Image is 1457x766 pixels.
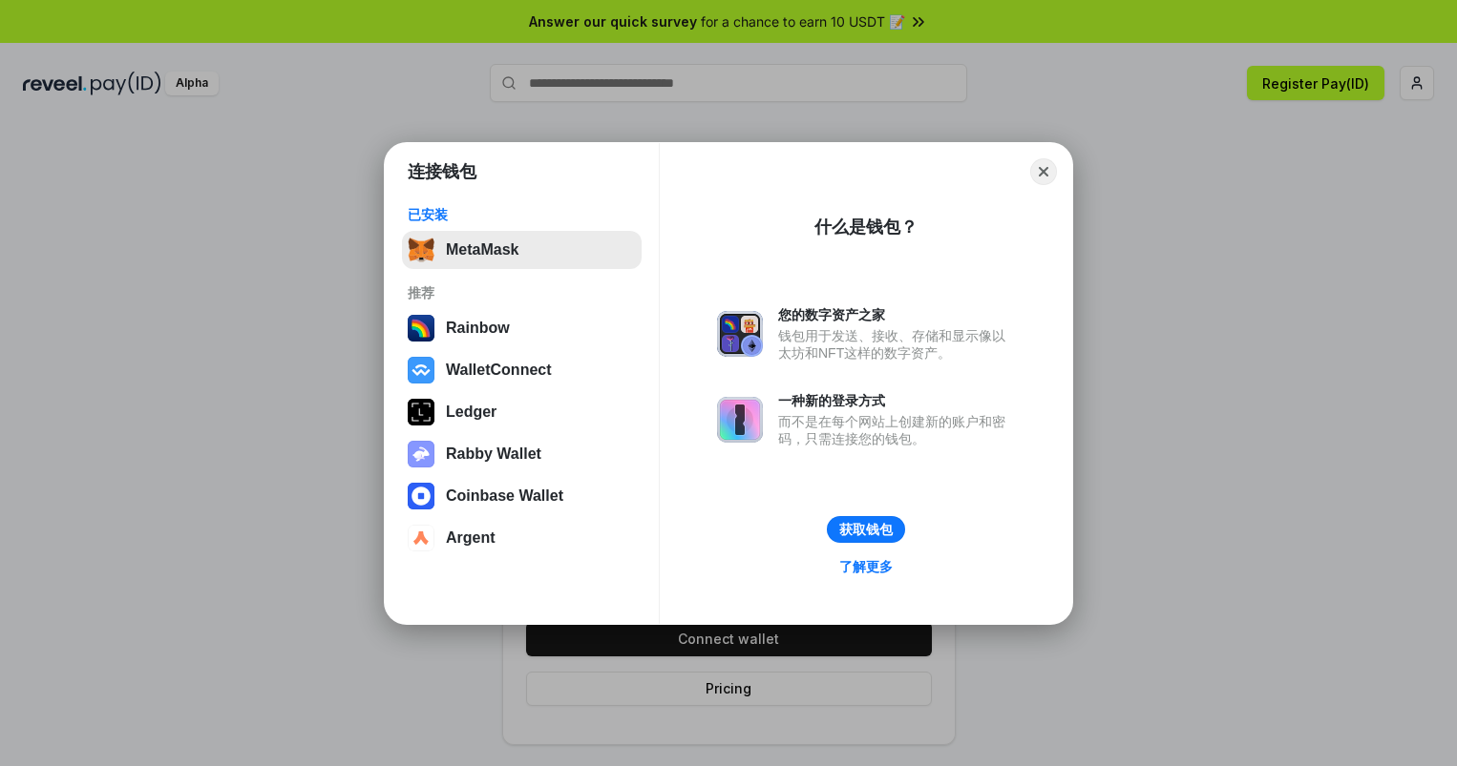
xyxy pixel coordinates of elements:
div: WalletConnect [446,362,552,379]
div: 什么是钱包？ [814,216,918,238]
img: svg+xml,%3Csvg%20width%3D%2228%22%20height%3D%2228%22%20viewBox%3D%220%200%2028%2028%22%20fill%3D... [408,483,434,509]
img: svg+xml,%3Csvg%20width%3D%22120%22%20height%3D%22120%22%20viewBox%3D%220%200%20120%20120%22%20fil... [408,315,434,342]
img: svg+xml,%3Csvg%20width%3D%2228%22%20height%3D%2228%22%20viewBox%3D%220%200%2028%2028%22%20fill%3D... [408,525,434,551]
button: Ledger [402,393,642,431]
div: Argent [446,529,496,547]
button: Coinbase Wallet [402,477,642,515]
div: Rainbow [446,320,510,337]
div: 钱包用于发送、接收、存储和显示像以太坊和NFT这样的数字资产。 [778,327,1015,362]
button: Close [1030,158,1057,185]
h1: 连接钱包 [408,160,476,183]
div: 获取钱包 [839,521,893,538]
div: Coinbase Wallet [446,487,563,505]
div: 一种新的登录方式 [778,392,1015,409]
button: Argent [402,519,642,557]
button: WalletConnect [402,351,642,389]
div: 已安装 [408,206,636,223]
div: 而不是在每个网站上创建新的账户和密码，只需连接您的钱包。 [778,413,1015,447]
a: 了解更多 [828,554,904,579]
div: 您的数字资产之家 [778,306,1015,323]
img: svg+xml,%3Csvg%20xmlns%3D%22http%3A%2F%2Fwww.w3.org%2F2000%2Fsvg%22%20fill%3D%22none%22%20viewBox... [717,311,763,357]
img: svg+xml,%3Csvg%20xmlns%3D%22http%3A%2F%2Fwww.w3.org%2F2000%2Fsvg%22%20width%3D%2228%22%20height%3... [408,399,434,425]
img: svg+xml,%3Csvg%20fill%3D%22none%22%20height%3D%2233%22%20viewBox%3D%220%200%2035%2033%22%20width%... [408,237,434,263]
img: svg+xml,%3Csvg%20width%3D%2228%22%20height%3D%2228%22%20viewBox%3D%220%200%2028%2028%22%20fill%3D... [408,357,434,383]
div: MetaMask [446,241,518,259]
button: MetaMask [402,231,642,269]
div: Ledger [446,404,496,421]
img: svg+xml,%3Csvg%20xmlns%3D%22http%3A%2F%2Fwww.w3.org%2F2000%2Fsvg%22%20fill%3D%22none%22%20viewBox... [408,441,434,467]
div: 了解更多 [839,558,893,575]
button: Rabby Wallet [402,435,642,473]
button: 获取钱包 [827,516,905,543]
img: svg+xml,%3Csvg%20xmlns%3D%22http%3A%2F%2Fwww.w3.org%2F2000%2Fsvg%22%20fill%3D%22none%22%20viewBox... [717,397,763,443]
div: 推荐 [408,284,636,301]
button: Rainbow [402,309,642,347]
div: Rabby Wallet [446,445,541,463]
